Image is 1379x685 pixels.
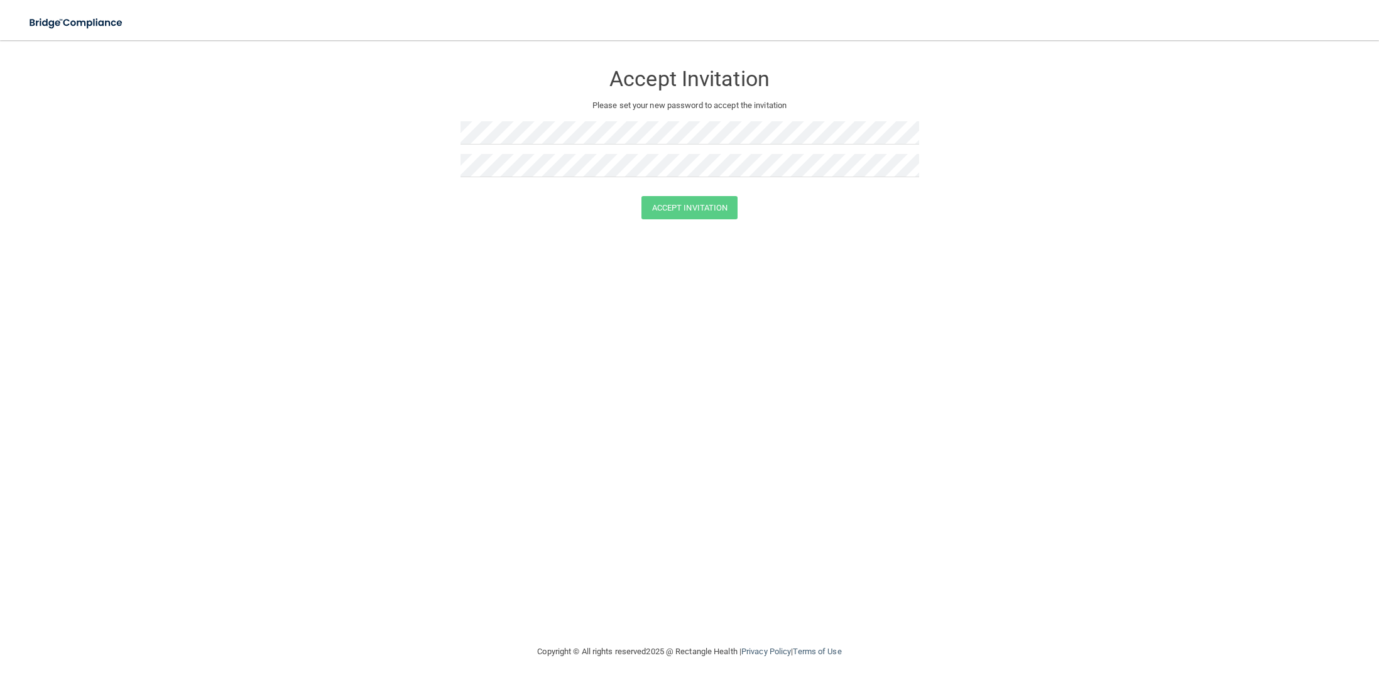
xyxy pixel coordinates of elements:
[461,67,919,90] h3: Accept Invitation
[641,196,738,219] button: Accept Invitation
[741,647,791,656] a: Privacy Policy
[793,647,841,656] a: Terms of Use
[19,10,134,36] img: bridge_compliance_login_screen.278c3ca4.svg
[470,98,910,113] p: Please set your new password to accept the invitation
[461,632,919,672] div: Copyright © All rights reserved 2025 @ Rectangle Health | |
